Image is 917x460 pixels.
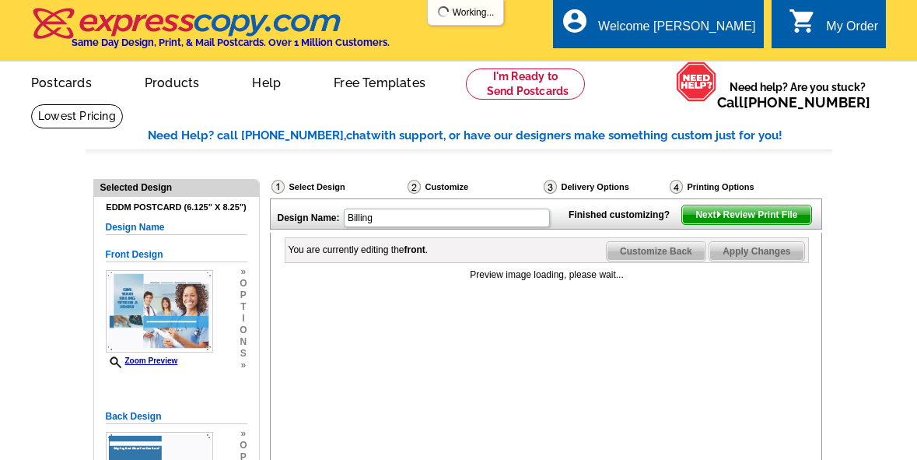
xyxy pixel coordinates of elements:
div: Preview image loading, please wait... [285,268,809,282]
span: » [240,428,247,440]
div: Customize [406,179,542,198]
a: Products [120,63,225,100]
span: s [240,348,247,360]
div: Printing Options [668,179,807,195]
div: You are currently editing the . [289,243,429,257]
span: o [240,325,247,336]
span: Call [717,94,870,111]
span: i [240,313,247,325]
img: Printing Options & Summary [670,180,683,194]
a: shopping_cart My Order [789,17,878,37]
h5: Back Design [106,409,247,424]
img: help [676,61,717,102]
h5: Design Name [106,220,247,235]
i: shopping_cart [789,7,817,35]
span: Customize Back [607,242,705,261]
span: o [240,440,247,451]
a: Zoom Preview [106,356,178,365]
h5: Front Design [106,248,247,262]
strong: Design Name: [278,212,340,223]
div: My Order [826,19,878,41]
span: chat [346,128,371,142]
span: Next Review Print File [682,205,810,224]
h4: EDDM Postcard (6.125" x 8.25") [106,202,247,212]
img: Delivery Options [544,180,557,194]
span: Need help? Are you stuck? [717,79,878,111]
strong: Finished customizing? [569,209,679,220]
img: Select Design [271,180,285,194]
div: Select Design [270,179,406,198]
b: front [404,244,425,255]
span: » [240,360,247,371]
a: Help [227,63,306,100]
img: loading... [437,5,450,18]
a: Postcards [6,63,117,100]
img: frontsmallthumbnail.jpg [106,270,213,353]
div: Welcome [PERSON_NAME] [598,19,755,41]
span: » [240,266,247,278]
div: Delivery Options [542,179,668,195]
a: [PHONE_NUMBER] [744,94,870,111]
span: t [240,301,247,313]
div: Selected Design [94,180,259,195]
img: button-next-arrow-white.png [716,211,723,218]
span: o [240,278,247,290]
span: n [240,336,247,348]
a: Free Templates [309,63,450,100]
div: Need Help? call [PHONE_NUMBER], with support, or have our designers make something custom just fo... [148,127,832,145]
span: p [240,290,247,301]
span: Apply Changes [709,242,803,261]
i: account_circle [561,7,589,35]
img: Customize [408,180,421,194]
a: Same Day Design, Print, & Mail Postcards. Over 1 Million Customers. [31,19,390,48]
h4: Same Day Design, Print, & Mail Postcards. Over 1 Million Customers. [72,37,390,48]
